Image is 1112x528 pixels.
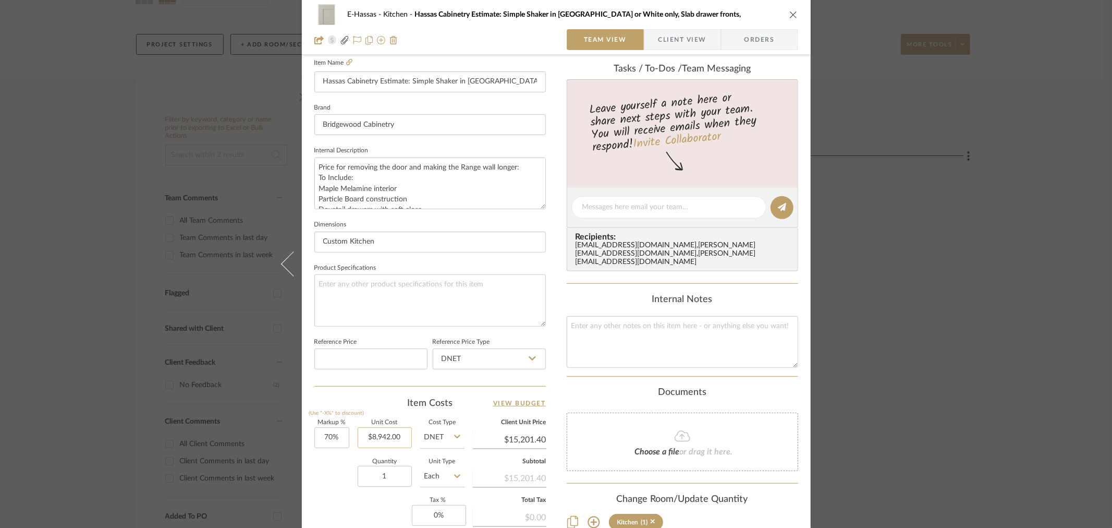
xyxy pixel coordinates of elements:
[473,420,546,425] label: Client Unit Price
[614,64,682,74] span: Tasks / To-Dos /
[415,11,741,18] span: Hassas Cabinetry Estimate: Simple Shaker in [GEOGRAPHIC_DATA] or White only, Slab drawer fronts,
[358,420,412,425] label: Unit Cost
[314,71,546,92] input: Enter Item Name
[314,105,331,111] label: Brand
[358,459,412,464] label: Quantity
[567,494,798,506] div: Change Room/Update Quantity
[314,397,546,410] div: Item Costs
[617,519,639,526] div: Kitchen
[314,266,376,271] label: Product Specifications
[473,468,546,487] div: $15,201.40
[641,519,648,526] div: (1)
[733,29,786,50] span: Orders
[384,11,415,18] span: Kitchen
[314,4,339,25] img: 15325f60-917b-462b-94ed-eb2302d082ce_48x40.jpg
[314,420,349,425] label: Markup %
[314,232,546,253] input: Enter the dimensions of this item
[420,420,465,425] label: Cost Type
[567,294,798,306] div: Internal Notes
[493,397,546,410] a: View Budget
[314,114,546,135] input: Enter Brand
[314,222,347,227] label: Dimensions
[658,29,706,50] span: Client View
[314,340,357,345] label: Reference Price
[473,498,546,503] label: Total Tax
[567,64,798,75] div: team Messaging
[420,459,465,464] label: Unit Type
[433,340,490,345] label: Reference Price Type
[567,387,798,399] div: Documents
[576,232,793,242] span: Recipients:
[635,448,680,456] span: Choose a file
[789,10,798,19] button: close
[576,242,793,267] div: [EMAIL_ADDRESS][DOMAIN_NAME] , [PERSON_NAME][EMAIL_ADDRESS][DOMAIN_NAME] , [PERSON_NAME][EMAIL_AD...
[473,459,546,464] label: Subtotal
[314,58,352,67] label: Item Name
[389,36,398,44] img: Remove from project
[412,498,465,503] label: Tax %
[680,448,733,456] span: or drag it here.
[565,87,799,157] div: Leave yourself a note here or share next steps with your team. You will receive emails when they ...
[584,29,627,50] span: Team View
[314,148,369,153] label: Internal Description
[632,128,721,154] a: Invite Collaborator
[473,507,546,526] div: $0.00
[348,11,384,18] span: E-Hassas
